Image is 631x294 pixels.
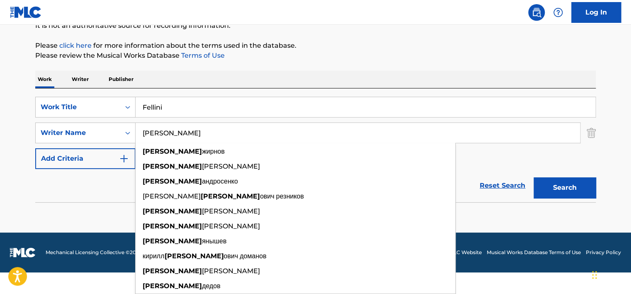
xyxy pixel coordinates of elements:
[202,177,238,185] span: андросенко
[35,51,596,61] p: Please review the Musical Works Database
[476,176,529,195] a: Reset Search
[590,254,631,294] div: চ্যাট উইজেট
[202,237,226,245] span: янышев
[143,177,202,185] strong: [PERSON_NAME]
[41,128,115,138] div: Writer Name
[260,192,304,200] span: ович резников
[143,222,202,230] strong: [PERSON_NAME]
[528,4,545,21] a: Public Search
[587,122,596,143] img: Delete Criterion
[143,147,202,155] strong: [PERSON_NAME]
[571,2,621,23] a: Log In
[119,154,129,164] img: 9d2ae6d4665cec9f34b9.svg
[143,282,202,290] strong: [PERSON_NAME]
[202,162,260,170] span: [PERSON_NAME]
[35,41,596,51] p: Please for more information about the terms used in the database.
[534,177,596,198] button: Search
[439,249,482,256] a: The MLC Website
[35,21,596,31] p: It is not an authoritative source for recording information.
[531,7,541,17] img: search
[202,267,260,275] span: [PERSON_NAME]
[590,254,631,294] iframe: Chat Widget
[550,4,566,21] div: Help
[35,97,596,202] form: Search Form
[69,71,91,88] p: Writer
[586,249,621,256] a: Privacy Policy
[164,252,223,260] strong: [PERSON_NAME]
[35,71,54,88] p: Work
[202,222,260,230] span: [PERSON_NAME]
[143,252,164,260] span: кирилл
[143,207,202,215] strong: [PERSON_NAME]
[180,51,225,59] a: Terms of Use
[143,162,202,170] strong: [PERSON_NAME]
[41,102,115,112] div: Work Title
[59,42,92,49] a: click here
[46,249,142,256] span: Mechanical Licensing Collective © 2025
[202,207,260,215] span: [PERSON_NAME]
[487,249,581,256] a: Musical Works Database Terms of Use
[35,148,136,169] button: Add Criteria
[143,192,201,200] span: [PERSON_NAME]
[223,252,266,260] span: ович доманов
[201,192,260,200] strong: [PERSON_NAME]
[10,6,42,18] img: MLC Logo
[106,71,136,88] p: Publisher
[202,147,225,155] span: жирнов
[592,262,597,287] div: টেনে আনুন
[143,237,202,245] strong: [PERSON_NAME]
[553,7,563,17] img: help
[143,267,202,275] strong: [PERSON_NAME]
[10,247,36,257] img: logo
[202,282,221,290] span: дедов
